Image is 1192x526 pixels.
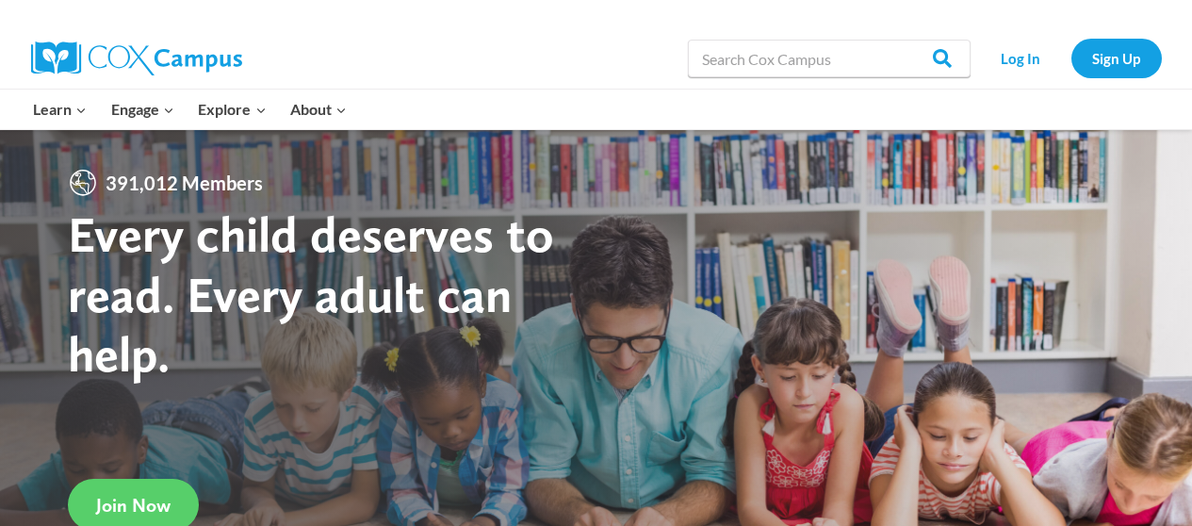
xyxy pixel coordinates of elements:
span: Learn [33,97,87,122]
span: Join Now [96,494,171,517]
nav: Primary Navigation [22,90,359,129]
input: Search Cox Campus [688,40,971,77]
span: About [290,97,347,122]
span: 391,012 Members [98,168,270,198]
strong: Every child deserves to read. Every adult can help. [68,204,554,384]
span: Engage [111,97,174,122]
nav: Secondary Navigation [980,39,1162,77]
span: Explore [198,97,266,122]
img: Cox Campus [31,41,242,75]
a: Sign Up [1071,39,1162,77]
a: Log In [980,39,1062,77]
